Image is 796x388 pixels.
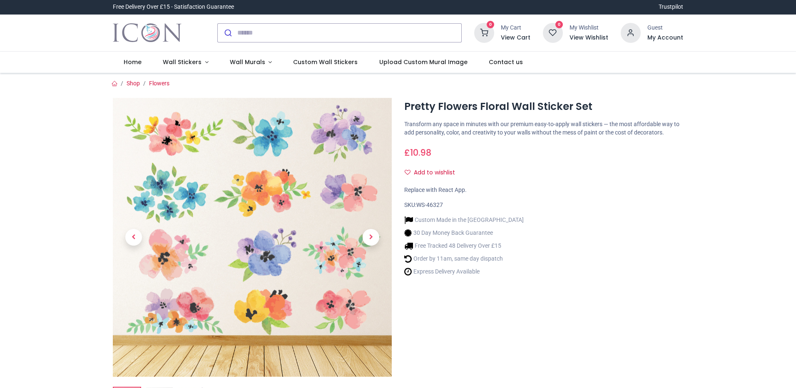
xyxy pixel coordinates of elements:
[501,24,530,32] div: My Cart
[218,24,237,42] button: Submit
[149,80,169,87] a: Flowers
[125,229,142,246] span: Previous
[113,139,154,335] a: Previous
[113,3,234,11] div: Free Delivery Over £15 - Satisfaction Guarantee
[659,3,683,11] a: Trustpilot
[293,58,358,66] span: Custom Wall Stickers
[152,52,219,73] a: Wall Stickers
[219,52,283,73] a: Wall Murals
[404,186,683,194] div: Replace with React App.
[163,58,201,66] span: Wall Stickers
[113,98,392,377] img: Pretty Flowers Floral Wall Sticker Set
[404,216,524,224] li: Custom Made in the [GEOGRAPHIC_DATA]
[404,229,524,237] li: 30 Day Money Back Guarantee
[501,34,530,42] a: View Cart
[647,34,683,42] a: My Account
[555,21,563,29] sup: 0
[487,21,495,29] sup: 0
[489,58,523,66] span: Contact us
[404,166,462,180] button: Add to wishlistAdd to wishlist
[127,80,140,87] a: Shop
[543,29,563,35] a: 0
[113,21,182,45] a: Logo of Icon Wall Stickers
[404,201,683,209] div: SKU:
[647,24,683,32] div: Guest
[410,147,431,159] span: 10.98
[474,29,494,35] a: 0
[404,254,524,263] li: Order by 11am, same day dispatch
[404,241,524,250] li: Free Tracked 48 Delivery Over £15
[350,139,392,335] a: Next
[404,147,431,159] span: £
[230,58,265,66] span: Wall Murals
[416,201,443,208] span: WS-46327
[124,58,142,66] span: Home
[405,169,410,175] i: Add to wishlist
[404,120,683,137] p: Transform any space in minutes with our premium easy-to-apply wall stickers — the most affordable...
[379,58,468,66] span: Upload Custom Mural Image
[404,99,683,114] h1: Pretty Flowers Floral Wall Sticker Set
[404,267,524,276] li: Express Delivery Available
[570,24,608,32] div: My Wishlist
[570,34,608,42] a: View Wishlist
[363,229,379,246] span: Next
[113,21,182,45] img: Icon Wall Stickers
